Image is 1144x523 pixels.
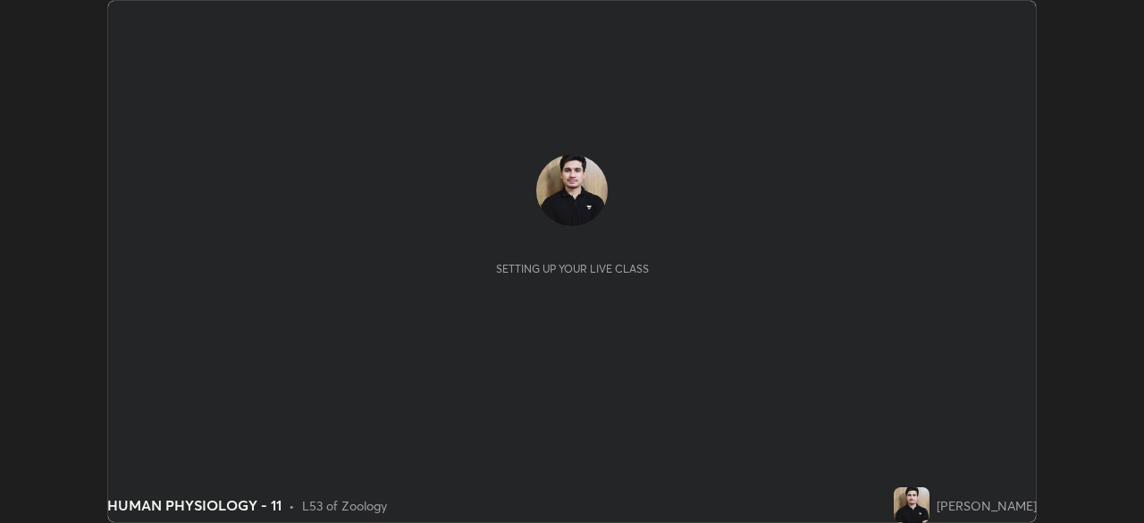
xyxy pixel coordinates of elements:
[496,262,649,275] div: Setting up your live class
[536,155,608,226] img: 6cece3184ad04555805104c557818702.jpg
[289,496,295,515] div: •
[107,494,282,516] div: HUMAN PHYSIOLOGY - 11
[302,496,387,515] div: L53 of Zoology
[894,487,929,523] img: 6cece3184ad04555805104c557818702.jpg
[937,496,1037,515] div: [PERSON_NAME]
